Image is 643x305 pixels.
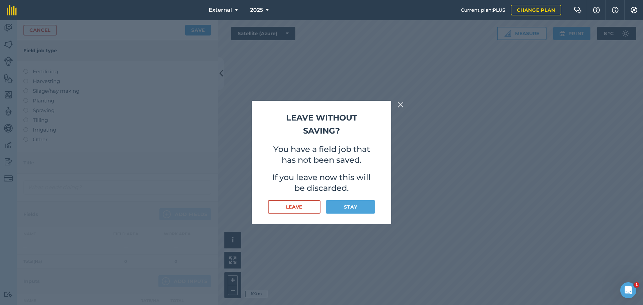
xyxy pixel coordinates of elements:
[592,7,600,13] img: A question mark icon
[268,200,320,214] button: Leave
[398,101,404,109] img: svg+xml;base64,PHN2ZyB4bWxucz0iaHR0cDovL3d3dy53My5vcmcvMjAwMC9zdmciIHdpZHRoPSIyMiIgaGVpZ2h0PSIzMC...
[7,5,17,15] img: fieldmargin Logo
[268,144,375,165] p: You have a field job that has not been saved.
[268,172,375,194] p: If you leave now this will be discarded.
[620,282,636,298] iframe: Intercom live chat
[630,7,638,13] img: A cog icon
[612,6,619,14] img: svg+xml;base64,PHN2ZyB4bWxucz0iaHR0cDovL3d3dy53My5vcmcvMjAwMC9zdmciIHdpZHRoPSIxNyIgaGVpZ2h0PSIxNy...
[634,282,639,288] span: 1
[209,6,232,14] span: External
[268,111,375,137] h2: Leave without saving?
[461,6,505,14] span: Current plan : PLUS
[574,7,582,13] img: Two speech bubbles overlapping with the left bubble in the forefront
[250,6,263,14] span: 2025
[326,200,375,214] button: Stay
[511,5,561,15] a: Change plan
